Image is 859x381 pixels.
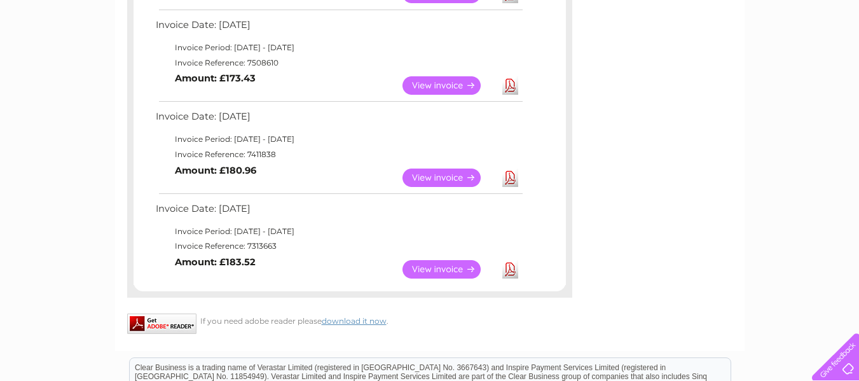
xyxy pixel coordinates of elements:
b: Amount: £180.96 [175,165,256,176]
a: Download [502,76,518,95]
div: Clear Business is a trading name of Verastar Limited (registered in [GEOGRAPHIC_DATA] No. 3667643... [130,7,731,62]
td: Invoice Reference: 7411838 [153,147,525,162]
td: Invoice Period: [DATE] - [DATE] [153,40,525,55]
a: View [402,76,496,95]
a: Telecoms [703,54,741,64]
td: Invoice Period: [DATE] - [DATE] [153,132,525,147]
a: Download [502,260,518,279]
img: logo.png [30,33,95,72]
td: Invoice Date: [DATE] [153,17,525,40]
a: download it now [322,316,387,326]
a: View [402,260,496,279]
td: Invoice Reference: 7313663 [153,239,525,254]
td: Invoice Date: [DATE] [153,108,525,132]
a: Water [635,54,659,64]
b: Amount: £183.52 [175,256,256,268]
td: Invoice Period: [DATE] - [DATE] [153,224,525,239]
a: Energy [667,54,695,64]
a: View [402,169,496,187]
a: Log out [817,54,847,64]
a: Download [502,169,518,187]
b: Amount: £173.43 [175,73,256,84]
a: Contact [774,54,806,64]
div: If you need adobe reader please . [127,314,572,326]
td: Invoice Date: [DATE] [153,200,525,224]
a: 0333 014 3131 [619,6,707,22]
a: Blog [748,54,767,64]
td: Invoice Reference: 7508610 [153,55,525,71]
